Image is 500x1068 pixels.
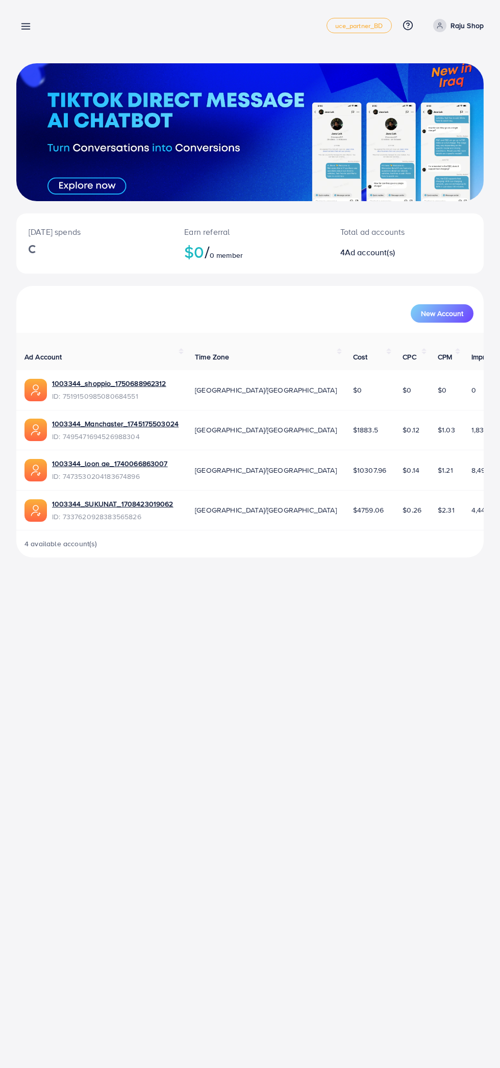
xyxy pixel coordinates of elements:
[335,22,383,29] span: uce_partner_BD
[403,425,419,435] span: $0.12
[411,304,473,323] button: New Account
[184,242,315,261] h2: $0
[403,505,421,515] span: $0.26
[195,505,337,515] span: [GEOGRAPHIC_DATA]/[GEOGRAPHIC_DATA]
[195,352,229,362] span: Time Zone
[438,505,455,515] span: $2.31
[421,310,463,317] span: New Account
[353,425,378,435] span: $1883.5
[429,19,484,32] a: Raju Shop
[24,419,47,441] img: ic-ads-acc.e4c84228.svg
[403,352,416,362] span: CPC
[340,248,433,257] h2: 4
[438,385,446,395] span: $0
[195,465,337,475] span: [GEOGRAPHIC_DATA]/[GEOGRAPHIC_DATA]
[24,459,47,481] img: ic-ads-acc.e4c84228.svg
[327,18,391,33] a: uce_partner_BD
[52,512,173,522] span: ID: 7337620928383565826
[52,391,166,401] span: ID: 7519150985080684551
[24,539,97,549] span: 4 available account(s)
[353,385,362,395] span: $0
[403,385,411,395] span: $0
[52,471,168,481] span: ID: 7473530204183674896
[195,385,337,395] span: [GEOGRAPHIC_DATA]/[GEOGRAPHIC_DATA]
[195,425,337,435] span: [GEOGRAPHIC_DATA]/[GEOGRAPHIC_DATA]
[345,247,395,258] span: Ad account(s)
[353,465,386,475] span: $10307.96
[403,465,419,475] span: $0.14
[438,425,455,435] span: $1.03
[52,431,179,442] span: ID: 7495471694526988304
[24,379,47,401] img: ic-ads-acc.e4c84228.svg
[471,385,476,395] span: 0
[184,226,315,238] p: Earn referral
[29,226,160,238] p: [DATE] spends
[340,226,433,238] p: Total ad accounts
[52,499,173,509] a: 1003344_SUKUNAT_1708423019062
[52,458,168,469] a: 1003344_loon ae_1740066863007
[353,352,368,362] span: Cost
[52,378,166,389] a: 1003344_shoppio_1750688962312
[210,250,243,260] span: 0 member
[24,352,62,362] span: Ad Account
[353,505,384,515] span: $4759.06
[438,465,453,475] span: $1.21
[24,499,47,522] img: ic-ads-acc.e4c84228.svg
[438,352,452,362] span: CPM
[205,240,210,263] span: /
[451,19,484,32] p: Raju Shop
[52,419,179,429] a: 1003344_Manchaster_1745175503024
